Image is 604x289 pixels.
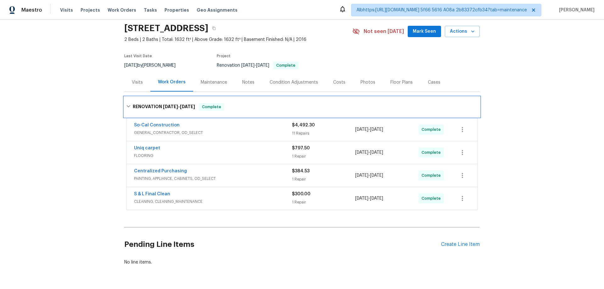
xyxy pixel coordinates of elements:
div: Visits [132,79,143,86]
div: 11 Repairs [292,130,355,136]
span: CLEANING, CLEANING_MAINTENANCE [134,198,292,205]
span: - [163,104,195,109]
div: 1 Repair [292,176,355,182]
span: [DATE] [256,63,269,68]
span: [DATE] [370,150,383,155]
span: PAINTING, APPLIANCE, CABINETS, OD_SELECT [134,175,292,182]
span: [DATE] [355,196,368,201]
button: Mark Seen [408,26,441,37]
span: Mark Seen [413,28,436,36]
div: RENOVATION [DATE]-[DATE]Complete [124,97,480,117]
span: Complete [422,195,443,202]
span: Complete [274,64,298,67]
div: 1 Repair [292,199,355,205]
div: 1 Repair [292,153,355,159]
span: GENERAL_CONTRACTOR, OD_SELECT [134,130,292,136]
span: $300.00 [292,192,310,196]
span: [DATE] [163,104,178,109]
div: by [PERSON_NAME] [124,62,183,69]
div: Maintenance [201,79,227,86]
span: Visits [60,7,73,13]
div: Create Line Item [441,242,480,247]
span: Last Visit Date [124,54,152,58]
h2: Pending Line Items [124,230,441,259]
span: Maestro [21,7,42,13]
div: Costs [333,79,345,86]
span: Renovation [217,63,299,68]
span: Actions [450,28,475,36]
h6: RENOVATION [133,103,195,111]
span: $797.50 [292,146,310,150]
h2: [STREET_ADDRESS] [124,25,208,31]
span: [DATE] [355,127,368,132]
div: No line items. [124,259,480,265]
button: Copy Address [208,23,220,34]
span: - [355,126,383,133]
div: Notes [242,79,254,86]
span: [DATE] [355,150,368,155]
a: Centralized Purchasing [134,169,187,173]
span: [DATE] [241,63,254,68]
span: Albhttps:[URL][DOMAIN_NAME] 5f66 5616 A08a 2b83372cfb34?tab=maintenance [356,7,527,13]
span: [DATE] [370,196,383,201]
span: [DATE] [370,173,383,178]
a: S & L Final Clean [134,192,170,196]
span: Geo Assignments [197,7,238,13]
span: $4,492.30 [292,123,315,127]
span: Complete [422,126,443,133]
span: FLOORING [134,153,292,159]
span: - [355,195,383,202]
span: - [355,149,383,156]
span: Complete [199,104,224,110]
span: Work Orders [108,7,136,13]
span: [PERSON_NAME] [556,7,595,13]
span: [DATE] [355,173,368,178]
span: Project [217,54,231,58]
span: - [241,63,269,68]
span: Projects [81,7,100,13]
a: Uniq carpet [134,146,160,150]
span: $384.53 [292,169,310,173]
span: [DATE] [124,63,137,68]
span: Complete [422,149,443,156]
div: Condition Adjustments [270,79,318,86]
div: Floor Plans [390,79,413,86]
div: Photos [361,79,375,86]
span: Not seen [DATE] [364,28,404,35]
span: [DATE] [370,127,383,132]
a: So-Cal Construction [134,123,180,127]
span: Properties [165,7,189,13]
span: 2 Beds | 2 Baths | Total: 1632 ft² | Above Grade: 1632 ft² | Basement Finished: N/A | 2016 [124,36,352,43]
span: - [355,172,383,179]
div: Cases [428,79,440,86]
span: [DATE] [180,104,195,109]
span: Tasks [144,8,157,12]
span: Complete [422,172,443,179]
button: Actions [445,26,480,37]
div: Work Orders [158,79,186,85]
